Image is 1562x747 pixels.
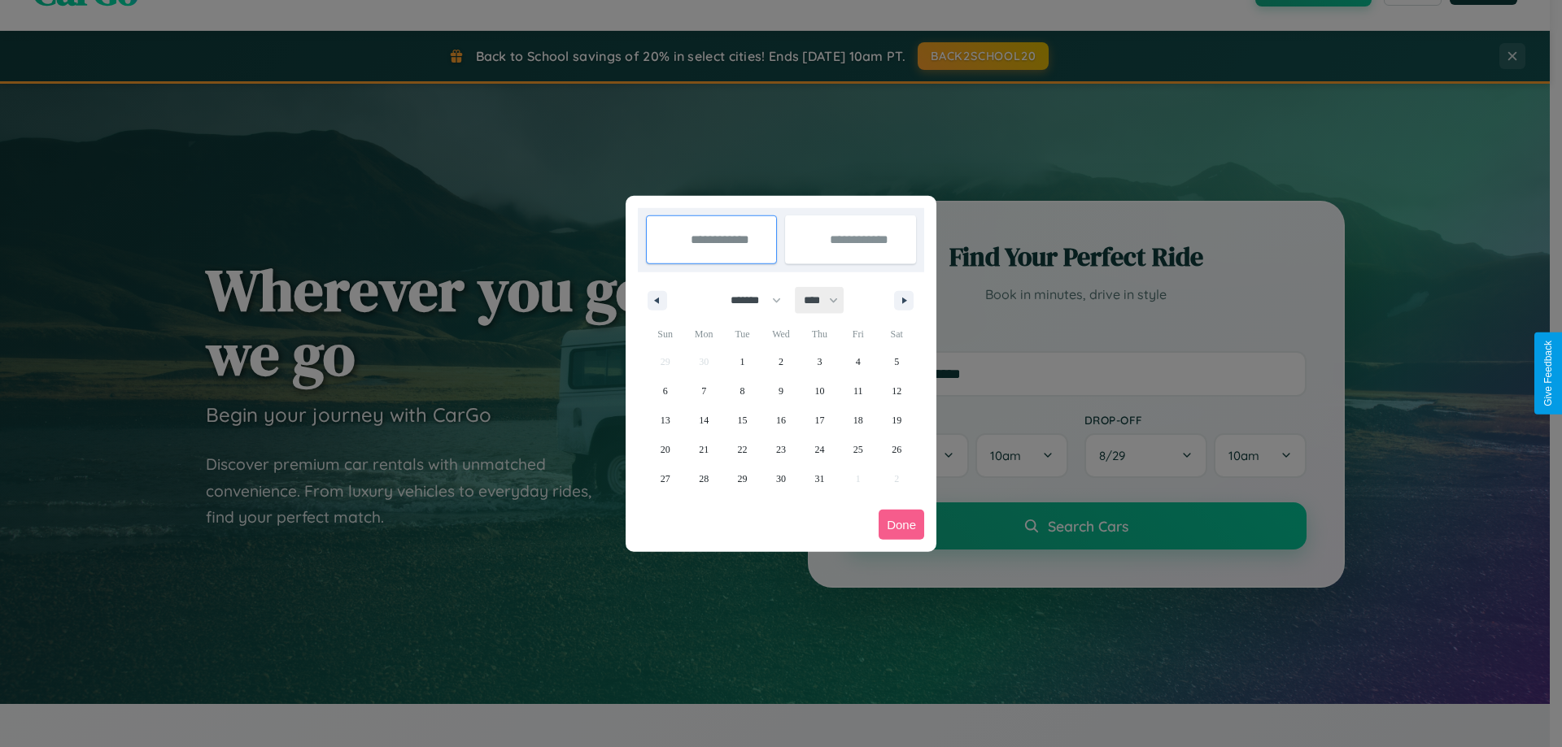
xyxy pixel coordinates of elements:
[646,321,684,347] span: Sun
[801,376,839,406] button: 10
[878,376,916,406] button: 12
[892,406,901,435] span: 19
[853,406,863,435] span: 18
[723,321,761,347] span: Tue
[878,347,916,376] button: 5
[894,347,899,376] span: 5
[740,347,745,376] span: 1
[801,406,839,435] button: 17
[801,321,839,347] span: Thu
[723,376,761,406] button: 8
[776,464,786,493] span: 30
[699,435,709,464] span: 21
[646,376,684,406] button: 6
[646,464,684,493] button: 27
[684,406,722,435] button: 14
[856,347,861,376] span: 4
[839,376,877,406] button: 11
[646,406,684,435] button: 13
[839,347,877,376] button: 4
[723,435,761,464] button: 22
[878,321,916,347] span: Sat
[761,376,800,406] button: 9
[738,406,748,435] span: 15
[801,464,839,493] button: 31
[839,321,877,347] span: Fri
[699,464,709,493] span: 28
[723,347,761,376] button: 1
[663,376,668,406] span: 6
[761,321,800,347] span: Wed
[814,376,824,406] span: 10
[839,435,877,464] button: 25
[879,510,924,540] button: Done
[878,435,916,464] button: 26
[684,435,722,464] button: 21
[801,347,839,376] button: 3
[701,376,706,406] span: 7
[892,435,901,464] span: 26
[779,376,783,406] span: 9
[661,464,670,493] span: 27
[1542,341,1554,406] div: Give Feedback
[817,347,822,376] span: 3
[892,376,901,406] span: 12
[661,435,670,464] span: 20
[761,464,800,493] button: 30
[761,435,800,464] button: 23
[738,435,748,464] span: 22
[878,406,916,435] button: 19
[801,435,839,464] button: 24
[853,435,863,464] span: 25
[740,376,745,406] span: 8
[761,406,800,435] button: 16
[776,406,786,435] span: 16
[723,406,761,435] button: 15
[738,464,748,493] span: 29
[776,435,786,464] span: 23
[699,406,709,435] span: 14
[761,347,800,376] button: 2
[646,435,684,464] button: 20
[814,464,824,493] span: 31
[839,406,877,435] button: 18
[684,376,722,406] button: 7
[684,464,722,493] button: 28
[723,464,761,493] button: 29
[661,406,670,435] span: 13
[814,435,824,464] span: 24
[814,406,824,435] span: 17
[684,321,722,347] span: Mon
[779,347,783,376] span: 2
[853,376,863,406] span: 11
